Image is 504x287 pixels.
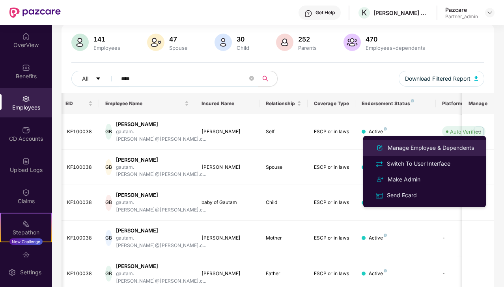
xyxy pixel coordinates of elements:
[399,71,485,87] button: Download Filtered Report
[411,99,414,102] img: svg+xml;base64,PHN2ZyB4bWxucz0iaHR0cDovL3d3dy53My5vcmcvMjAwMC9zdmciIHdpZHRoPSI4IiBoZWlnaHQ9IjgiIH...
[9,8,61,18] img: New Pazcare Logo
[385,191,418,200] div: Send Ecard
[95,76,101,82] span: caret-down
[9,238,43,245] div: New Challenge
[105,159,112,175] div: GB
[369,234,387,242] div: Active
[195,93,259,114] th: Insured Name
[116,227,206,234] div: [PERSON_NAME]
[202,164,253,171] div: [PERSON_NAME]
[116,121,206,128] div: [PERSON_NAME]
[202,234,253,242] div: [PERSON_NAME]
[235,45,251,51] div: Child
[65,100,87,107] span: EID
[373,9,429,17] div: [PERSON_NAME] FINANCE PRIVATE LIMITED
[297,45,318,51] div: Parents
[67,270,93,278] div: KF100038
[105,124,112,140] div: GB
[116,199,206,214] div: gautam.[PERSON_NAME]@[PERSON_NAME].c...
[436,221,492,256] td: -
[92,35,122,43] div: 141
[266,234,301,242] div: Mother
[314,164,349,171] div: ESCP or in laws
[487,9,493,16] img: svg+xml;base64,PHN2ZyBpZD0iRHJvcGRvd24tMzJ4MzIiIHhtbG5zPSJodHRwOi8vd3d3LnczLm9yZy8yMDAwL3N2ZyIgd2...
[168,35,189,43] div: 47
[386,175,422,184] div: Make Admin
[385,159,452,168] div: Switch To User Interface
[343,34,361,51] img: svg+xml;base64,PHN2ZyB4bWxucz0iaHR0cDovL3d3dy53My5vcmcvMjAwMC9zdmciIHhtbG5zOnhsaW5rPSJodHRwOi8vd3...
[235,35,251,43] div: 30
[18,268,44,276] div: Settings
[71,71,119,87] button: Allcaret-down
[266,199,301,206] div: Child
[147,34,164,51] img: svg+xml;base64,PHN2ZyB4bWxucz0iaHR0cDovL3d3dy53My5vcmcvMjAwMC9zdmciIHhtbG5zOnhsaW5rPSJodHRwOi8vd3...
[450,128,482,136] div: Auto Verified
[442,100,485,107] div: Platform Status
[308,93,356,114] th: Coverage Type
[266,128,301,136] div: Self
[22,251,30,259] img: svg+xml;base64,PHN2ZyBpZD0iRW5kb3JzZW1lbnRzIiB4bWxucz0iaHR0cDovL3d3dy53My5vcmcvMjAwMC9zdmciIHdpZH...
[375,175,385,184] img: svg+xml;base64,PHN2ZyB4bWxucz0iaHR0cDovL3d3dy53My5vcmcvMjAwMC9zdmciIHdpZHRoPSIyNCIgaGVpZ2h0PSIyNC...
[67,199,93,206] div: KF100038
[462,93,494,114] th: Manage
[215,34,232,51] img: svg+xml;base64,PHN2ZyB4bWxucz0iaHR0cDovL3d3dy53My5vcmcvMjAwMC9zdmciIHhtbG5zOnhsaW5rPSJodHRwOi8vd3...
[22,126,30,134] img: svg+xml;base64,PHN2ZyBpZD0iQ0RfQWNjb3VudHMiIGRhdGEtbmFtZT0iQ0QgQWNjb3VudHMiIHhtbG5zPSJodHRwOi8vd3...
[116,262,206,270] div: [PERSON_NAME]
[105,100,183,107] span: Employee Name
[375,160,384,168] img: svg+xml;base64,PHN2ZyB4bWxucz0iaHR0cDovL3d3dy53My5vcmcvMjAwMC9zdmciIHdpZHRoPSIyNCIgaGVpZ2h0PSIyNC...
[362,100,429,107] div: Endorsement Status
[474,76,478,81] img: svg+xml;base64,PHN2ZyB4bWxucz0iaHR0cDovL3d3dy53My5vcmcvMjAwMC9zdmciIHhtbG5zOnhsaW5rPSJodHRwOi8vd3...
[59,93,99,114] th: EID
[92,45,122,51] div: Employees
[67,164,93,171] div: KF100038
[116,164,206,179] div: gautam.[PERSON_NAME]@[PERSON_NAME].c...
[22,32,30,40] img: svg+xml;base64,PHN2ZyBpZD0iSG9tZSIgeG1sbnM9Imh0dHA6Ly93d3cudzMub3JnLzIwMDAvc3ZnIiB3aWR0aD0iMjAiIG...
[384,234,387,237] img: svg+xml;base64,PHN2ZyB4bWxucz0iaHR0cDovL3d3dy53My5vcmcvMjAwMC9zdmciIHdpZHRoPSI4IiBoZWlnaHQ9IjgiIH...
[364,45,427,51] div: Employees+dependents
[116,234,206,249] div: gautam.[PERSON_NAME]@[PERSON_NAME].c...
[202,270,253,278] div: [PERSON_NAME]
[249,75,254,83] span: close-circle
[386,143,476,152] div: Manage Employee & Dependents
[276,34,293,51] img: svg+xml;base64,PHN2ZyB4bWxucz0iaHR0cDovL3d3dy53My5vcmcvMjAwMC9zdmciIHhtbG5zOnhsaW5rPSJodHRwOi8vd3...
[315,9,335,16] div: Get Help
[22,220,30,228] img: svg+xml;base64,PHN2ZyB4bWxucz0iaHR0cDovL3d3dy53My5vcmcvMjAwMC9zdmciIHdpZHRoPSIyMSIgaGVpZ2h0PSIyMC...
[67,128,93,136] div: KF100038
[266,100,295,107] span: Relationship
[168,45,189,51] div: Spouse
[297,35,318,43] div: 252
[314,270,349,278] div: ESCP or in laws
[445,13,478,20] div: Partner_admin
[369,270,387,278] div: Active
[8,268,16,276] img: svg+xml;base64,PHN2ZyBpZD0iU2V0dGluZy0yMHgyMCIgeG1sbnM9Imh0dHA6Ly93d3cudzMub3JnLzIwMDAvc3ZnIiB3aW...
[22,157,30,165] img: svg+xml;base64,PHN2ZyBpZD0iVXBsb2FkX0xvZ3MiIGRhdGEtbmFtZT0iVXBsb2FkIExvZ3MiIHhtbG5zPSJodHRwOi8vd3...
[82,74,88,83] span: All
[105,230,112,246] div: GB
[22,189,30,196] img: svg+xml;base64,PHN2ZyBpZD0iQ2xhaW0iIHhtbG5zPSJodHRwOi8vd3d3LnczLm9yZy8yMDAwL3N2ZyIgd2lkdGg9IjIwIi...
[472,125,485,138] img: manageButton
[375,191,384,200] img: svg+xml;base64,PHN2ZyB4bWxucz0iaHR0cDovL3d3dy53My5vcmcvMjAwMC9zdmciIHdpZHRoPSIxNiIgaGVpZ2h0PSIxNi...
[116,128,206,143] div: gautam.[PERSON_NAME]@[PERSON_NAME].c...
[99,93,195,114] th: Employee Name
[202,199,253,206] div: baby of Gautam
[384,269,387,272] img: svg+xml;base64,PHN2ZyB4bWxucz0iaHR0cDovL3d3dy53My5vcmcvMjAwMC9zdmciIHdpZHRoPSI4IiBoZWlnaHQ9IjgiIH...
[116,191,206,199] div: [PERSON_NAME]
[258,76,273,82] span: search
[116,156,206,164] div: [PERSON_NAME]
[22,95,30,103] img: svg+xml;base64,PHN2ZyBpZD0iRW1wbG95ZWVzIiB4bWxucz0iaHR0cDovL3d3dy53My5vcmcvMjAwMC9zdmciIHdpZHRoPS...
[375,143,385,153] img: svg+xml;base64,PHN2ZyB4bWxucz0iaHR0cDovL3d3dy53My5vcmcvMjAwMC9zdmciIHhtbG5zOnhsaW5rPSJodHRwOi8vd3...
[362,8,367,17] span: K
[314,234,349,242] div: ESCP or in laws
[22,64,30,72] img: svg+xml;base64,PHN2ZyBpZD0iQmVuZWZpdHMiIHhtbG5zPSJodHRwOi8vd3d3LnczLm9yZy8yMDAwL3N2ZyIgd2lkdGg9Ij...
[445,6,478,13] div: Pazcare
[384,127,387,130] img: svg+xml;base64,PHN2ZyB4bWxucz0iaHR0cDovL3d3dy53My5vcmcvMjAwMC9zdmciIHdpZHRoPSI4IiBoZWlnaHQ9IjgiIH...
[369,128,387,136] div: Active
[116,270,206,285] div: gautam.[PERSON_NAME]@[PERSON_NAME].c...
[259,93,308,114] th: Relationship
[71,34,89,51] img: svg+xml;base64,PHN2ZyB4bWxucz0iaHR0cDovL3d3dy53My5vcmcvMjAwMC9zdmciIHhtbG5zOnhsaW5rPSJodHRwOi8vd3...
[266,164,301,171] div: Spouse
[202,128,253,136] div: [PERSON_NAME]
[405,74,470,83] span: Download Filtered Report
[304,9,312,17] img: svg+xml;base64,PHN2ZyBpZD0iSGVscC0zMngzMiIgeG1sbnM9Imh0dHA6Ly93d3cudzMub3JnLzIwMDAvc3ZnIiB3aWR0aD...
[258,71,278,87] button: search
